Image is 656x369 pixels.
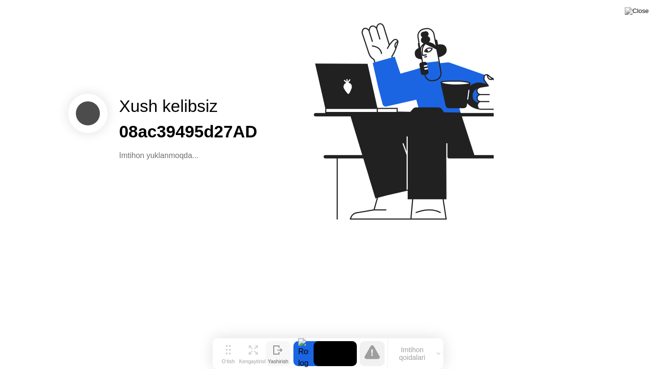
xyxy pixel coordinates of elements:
[239,358,267,364] div: Kengaytirish
[266,341,291,366] button: Yashirish
[216,341,241,366] button: O‘tish
[221,358,234,364] div: O‘tish
[267,358,288,364] div: Yashirish
[625,7,649,15] img: Close
[119,94,257,119] div: Xush kelibsiz
[119,150,257,161] div: Imtihon yuklanmoqda...
[241,341,266,366] button: Kengaytirish
[119,119,257,145] div: 08ac39495d27AD
[388,345,443,362] button: Imtihon qoidalari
